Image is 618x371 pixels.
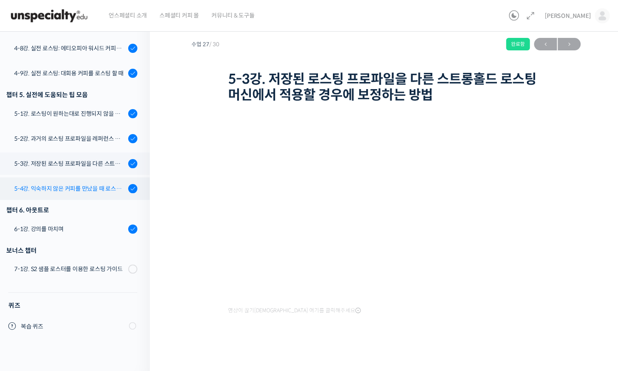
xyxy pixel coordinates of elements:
div: 5-1강. 로스팅이 원하는대로 진행되지 않을 때, 일관성이 떨어질 때 [14,109,126,118]
a: ←이전 [534,38,557,50]
span: 영상이 끊기[DEMOGRAPHIC_DATA] 여기를 클릭해주세요 [228,307,361,314]
h1: 5-3강. 저장된 로스팅 프로파일을 다른 스트롱홀드 로스팅 머신에서 적용할 경우에 보정하는 방법 [228,71,544,103]
div: 완료함 [506,38,530,50]
span: / 30 [209,41,219,48]
div: 5-4강. 익숙하지 않은 커피를 만났을 때 로스팅 전략 세우는 방법 [14,184,126,193]
span: 수업 27 [191,42,219,47]
span: 설정 [129,276,139,283]
span: 홈 [26,276,31,283]
div: 보너스 챕터 [6,245,137,256]
span: 대화 [76,277,86,284]
a: 다음→ [558,38,581,50]
span: [PERSON_NAME] [545,12,591,20]
div: 챕터 6. 아웃트로 [6,204,137,216]
span: ← [534,39,557,50]
a: 홈 [2,264,55,285]
a: 대화 [55,264,107,285]
a: 설정 [107,264,160,285]
div: 챕터 5. 실전에 도움되는 팁 모음 [6,89,137,100]
h4: 퀴즈 [8,292,137,310]
div: 5-3강. 저장된 로스팅 프로파일을 다른 스트롱홀드 로스팅 머신에서 적용할 경우에 보정하는 방법 [14,159,126,168]
div: 7-1강. S2 샘플 로스터를 이용한 로스팅 가이드 [14,264,126,274]
div: 4-8강. 실전 로스팅: 에티오피아 워시드 커피를 에스프레소용으로 로스팅 할 때 [14,44,126,53]
span: → [558,39,581,50]
div: 5-2강. 과거의 로스팅 프로파일을 레퍼런스 삼아 리뷰하는 방법 [14,134,126,143]
div: 4-9강. 실전 로스팅: 대회용 커피를 로스팅 할 때 [14,69,126,78]
span: 복습 퀴즈 [21,322,43,331]
div: 6-1강. 강의를 마치며 [14,224,126,234]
